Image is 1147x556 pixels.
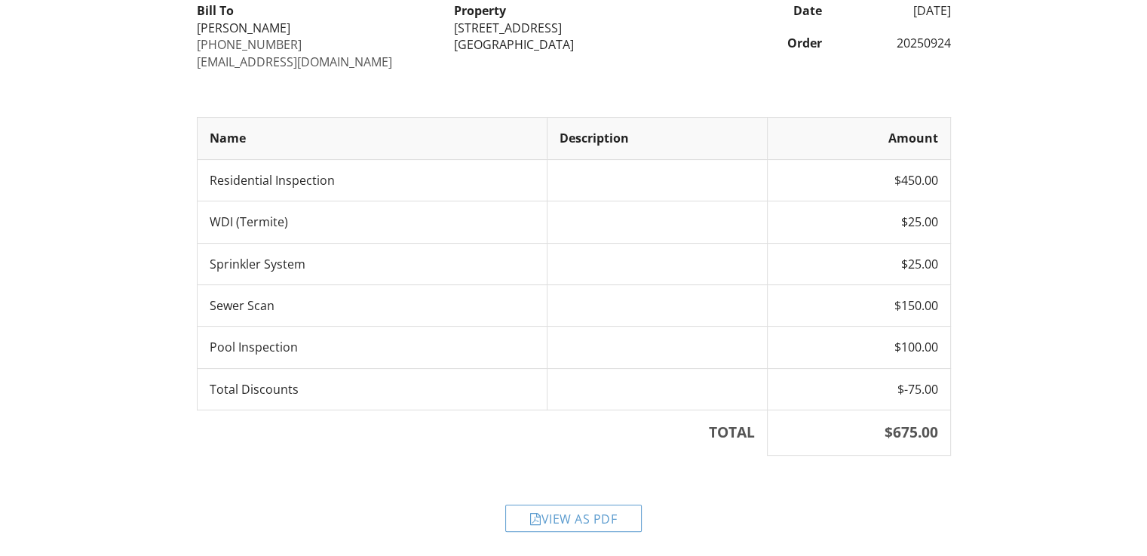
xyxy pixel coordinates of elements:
div: [GEOGRAPHIC_DATA] [454,36,693,53]
td: $100.00 [767,327,950,368]
div: [PERSON_NAME] [197,20,436,36]
span: Sprinkler System [210,256,305,272]
span: WDI (Termite) [210,213,288,230]
td: $25.00 [767,201,950,243]
div: View as PDF [505,505,642,532]
a: View as PDF [505,515,642,531]
span: Residential Inspection [210,172,335,189]
a: [EMAIL_ADDRESS][DOMAIN_NAME] [197,54,392,70]
div: 20250924 [831,35,960,51]
div: Order [702,35,831,51]
th: TOTAL [197,410,767,456]
strong: Bill To [197,2,234,19]
div: [DATE] [831,2,960,19]
td: $-75.00 [767,368,950,410]
th: $675.00 [767,410,950,456]
th: Name [197,118,547,159]
th: Description [547,118,767,159]
div: [STREET_ADDRESS] [454,20,693,36]
span: Sewer Scan [210,297,274,314]
span: Total Discounts [210,381,299,398]
a: [PHONE_NUMBER] [197,36,302,53]
td: $150.00 [767,284,950,326]
span: Pool Inspection [210,339,298,355]
th: Amount [767,118,950,159]
td: $450.00 [767,159,950,201]
td: $25.00 [767,243,950,284]
strong: Property [454,2,506,19]
div: Date [702,2,831,19]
